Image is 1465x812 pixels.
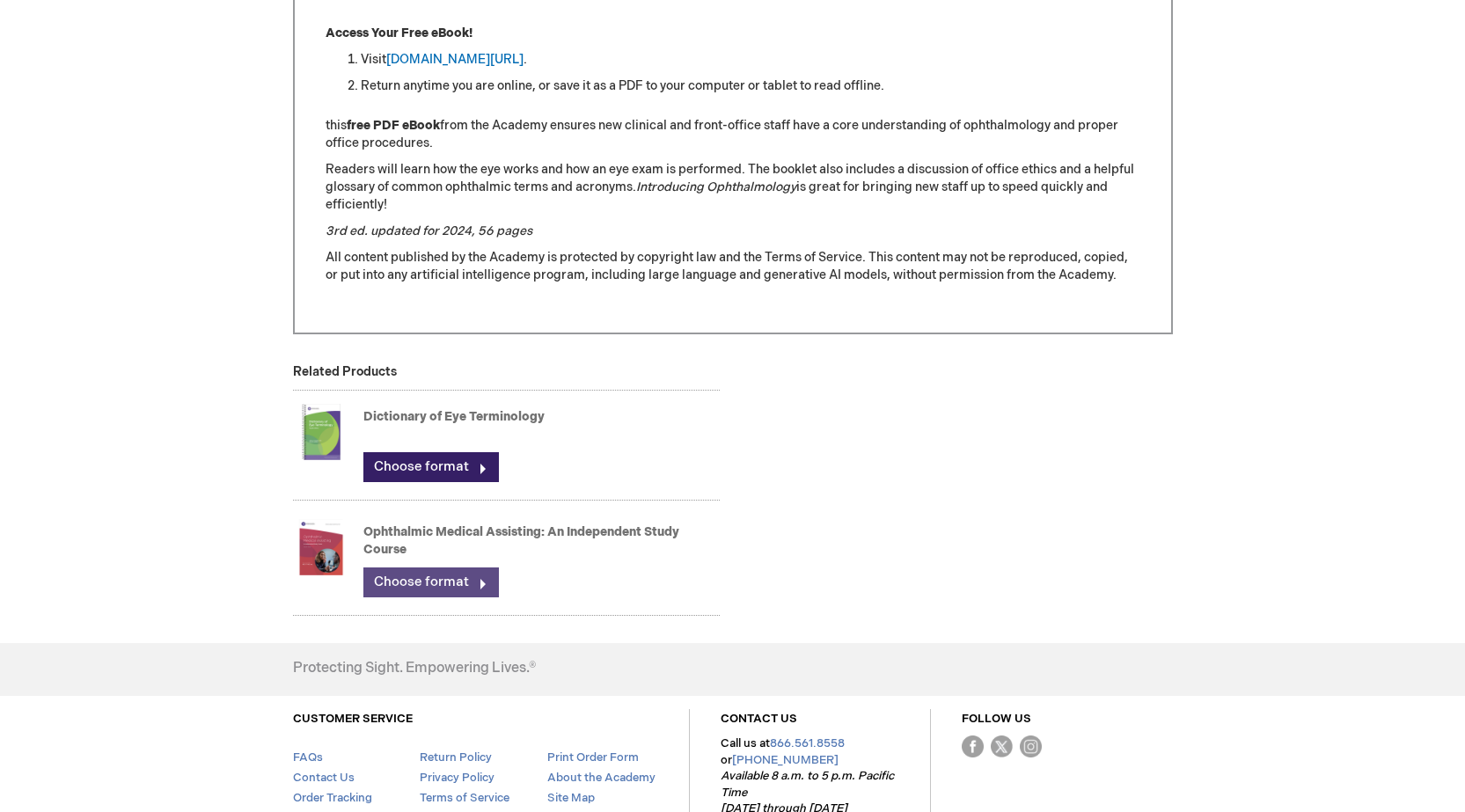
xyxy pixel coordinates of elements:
div: All content published by the Academy is protected by copyright law and the Terms of Service. This... [326,25,1140,302]
a: Choose format [363,452,499,482]
p: Readers will learn how the eye works and how an eye exam is performed. The booklet also includes ... [326,161,1140,214]
strong: Access Your Free eBook! [326,26,472,40]
img: Facebook [962,735,984,757]
a: FAQs [293,750,323,764]
a: [PHONE_NUMBER] [732,753,839,767]
a: FOLLOW US [962,712,1031,726]
a: Privacy Policy [420,771,494,785]
h4: Protecting Sight. Empowering Lives.® [293,661,536,677]
a: Ophthalmic Medical Assisting: An Independent Study Course [363,524,679,557]
a: Contact Us [293,771,355,785]
a: CONTACT US [721,712,797,726]
strong: Related Products [293,364,397,379]
a: [DOMAIN_NAME][URL] [386,52,524,67]
a: 866.561.8558 [770,736,845,750]
a: CUSTOMER SERVICE [293,712,413,726]
strong: free PDF eBook [347,118,440,133]
a: Print Order Form [547,750,639,764]
a: Order Tracking [293,791,372,805]
a: Terms of Service [420,791,509,805]
em: Introducing Ophthalmology [636,179,796,194]
li: Visit . [361,51,1140,69]
li: Return anytime you are online, or save it as a PDF to your computer or tablet to read offline. [361,77,1140,95]
a: Site Map [547,791,595,805]
a: Choose format [363,567,499,597]
img: Twitter [991,735,1013,757]
p: this from the Academy ensures new clinical and front-office staff have a core understanding of op... [326,117,1140,152]
a: Return Policy [420,750,492,764]
img: Dictionary of Eye Terminology [293,397,349,467]
a: Dictionary of Eye Terminology [363,409,545,424]
img: instagram [1020,735,1042,757]
em: 3rd ed. updated for 2024, 56 pages [326,223,532,238]
img: Ophthalmic Medical Assisting: An Independent Study Course [293,512,349,582]
a: About the Academy [547,771,656,785]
